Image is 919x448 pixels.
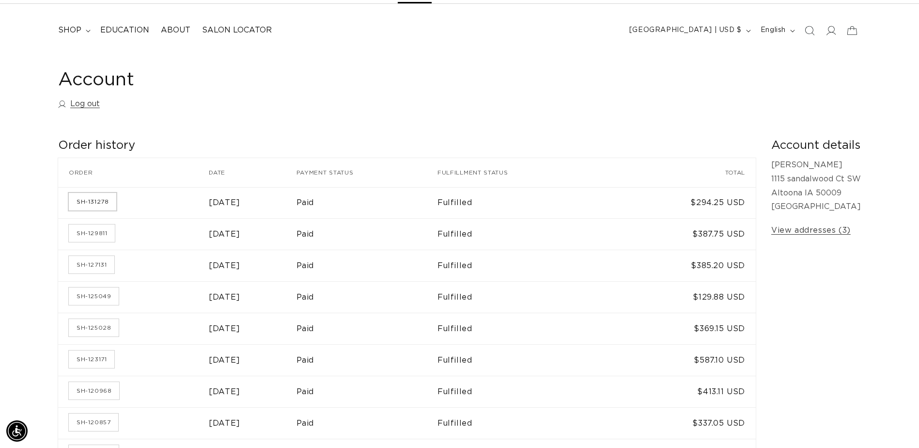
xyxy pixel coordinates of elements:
[209,293,240,301] time: [DATE]
[296,158,437,187] th: Payment status
[296,313,437,344] td: Paid
[209,356,240,364] time: [DATE]
[94,19,155,41] a: Education
[209,325,240,333] time: [DATE]
[437,313,607,344] td: Fulfilled
[607,187,756,219] td: $294.25 USD
[58,68,861,92] h1: Account
[69,288,119,305] a: Order number SH-125049
[209,262,240,270] time: [DATE]
[607,281,756,313] td: $129.88 USD
[437,344,607,376] td: Fulfilled
[607,158,756,187] th: Total
[296,376,437,407] td: Paid
[623,21,755,40] button: [GEOGRAPHIC_DATA] | USD $
[58,138,756,153] h2: Order history
[202,25,272,35] span: Salon Locator
[6,420,28,442] div: Accessibility Menu
[437,218,607,250] td: Fulfilled
[296,344,437,376] td: Paid
[437,281,607,313] td: Fulfilled
[437,407,607,439] td: Fulfilled
[761,25,786,35] span: English
[607,313,756,344] td: $369.15 USD
[771,138,861,153] h2: Account details
[799,20,820,41] summary: Search
[155,19,196,41] a: About
[771,158,861,214] p: [PERSON_NAME] 1115 sandalwood Ct SW Altoona IA 50009 [GEOGRAPHIC_DATA]
[437,158,607,187] th: Fulfillment status
[607,250,756,281] td: $385.20 USD
[69,382,119,400] a: Order number SH-120968
[209,419,240,427] time: [DATE]
[296,407,437,439] td: Paid
[69,319,119,336] a: Order number SH-125028
[296,281,437,313] td: Paid
[296,218,437,250] td: Paid
[607,218,756,250] td: $387.75 USD
[58,97,100,111] a: Log out
[437,187,607,219] td: Fulfilled
[755,21,799,40] button: English
[437,250,607,281] td: Fulfilled
[58,158,209,187] th: Order
[52,19,94,41] summary: shop
[161,25,190,35] span: About
[196,19,278,41] a: Salon Locator
[771,224,851,238] a: View addresses (3)
[607,344,756,376] td: $587.10 USD
[69,414,118,431] a: Order number SH-120857
[69,193,116,210] a: Order number SH-131278
[69,351,114,368] a: Order number SH-123171
[58,25,81,35] span: shop
[209,158,296,187] th: Date
[100,25,149,35] span: Education
[296,187,437,219] td: Paid
[607,376,756,407] td: $413.11 USD
[69,224,115,242] a: Order number SH-129811
[296,250,437,281] td: Paid
[209,230,240,238] time: [DATE]
[209,388,240,396] time: [DATE]
[607,407,756,439] td: $337.05 USD
[629,25,742,35] span: [GEOGRAPHIC_DATA] | USD $
[209,199,240,207] time: [DATE]
[437,376,607,407] td: Fulfilled
[69,256,114,273] a: Order number SH-127131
